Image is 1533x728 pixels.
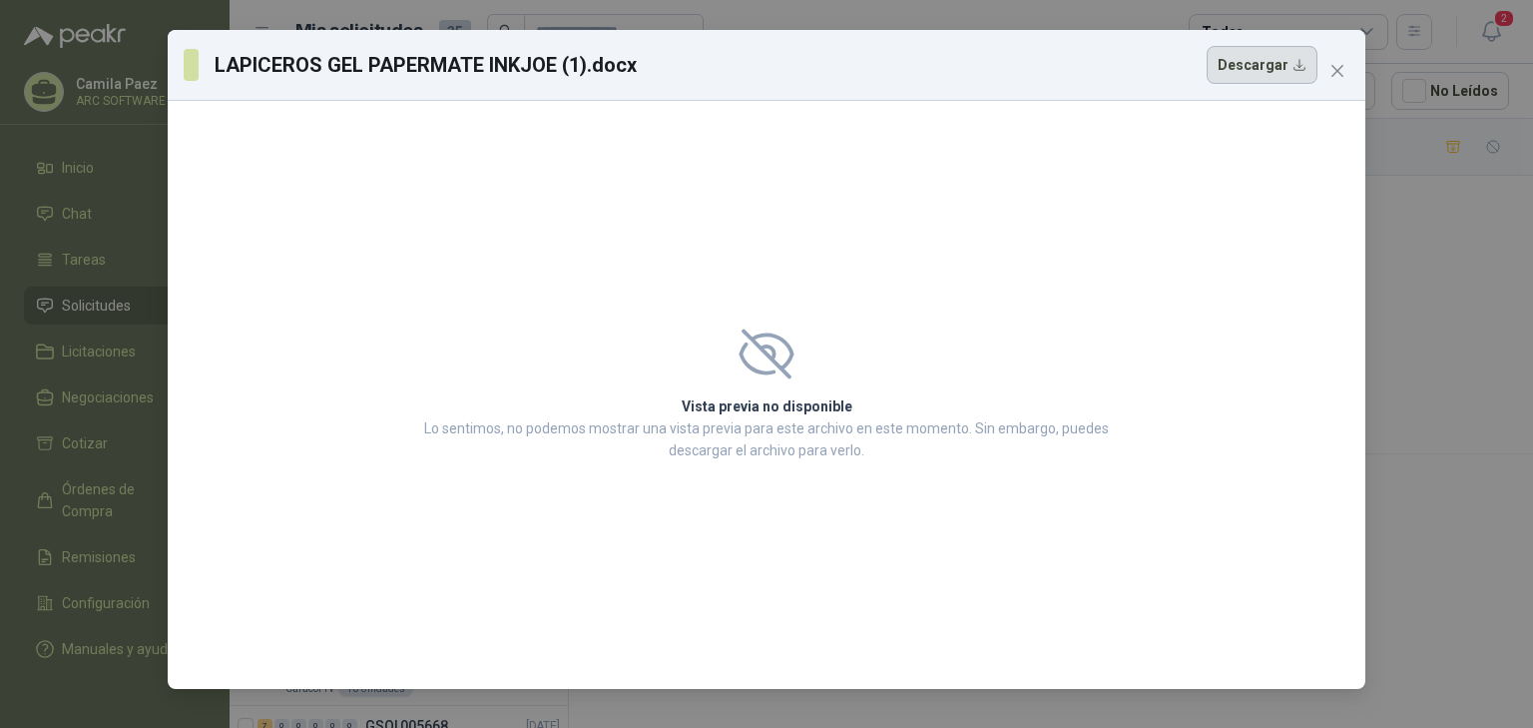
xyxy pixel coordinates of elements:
button: Close [1321,55,1353,87]
button: Descargar [1207,46,1317,84]
span: close [1329,63,1345,79]
p: Lo sentimos, no podemos mostrar una vista previa para este archivo en este momento. Sin embargo, ... [418,417,1115,461]
h2: Vista previa no disponible [418,395,1115,417]
h3: LAPICEROS GEL PAPERMATE INKJOE (1).docx [215,50,638,80]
